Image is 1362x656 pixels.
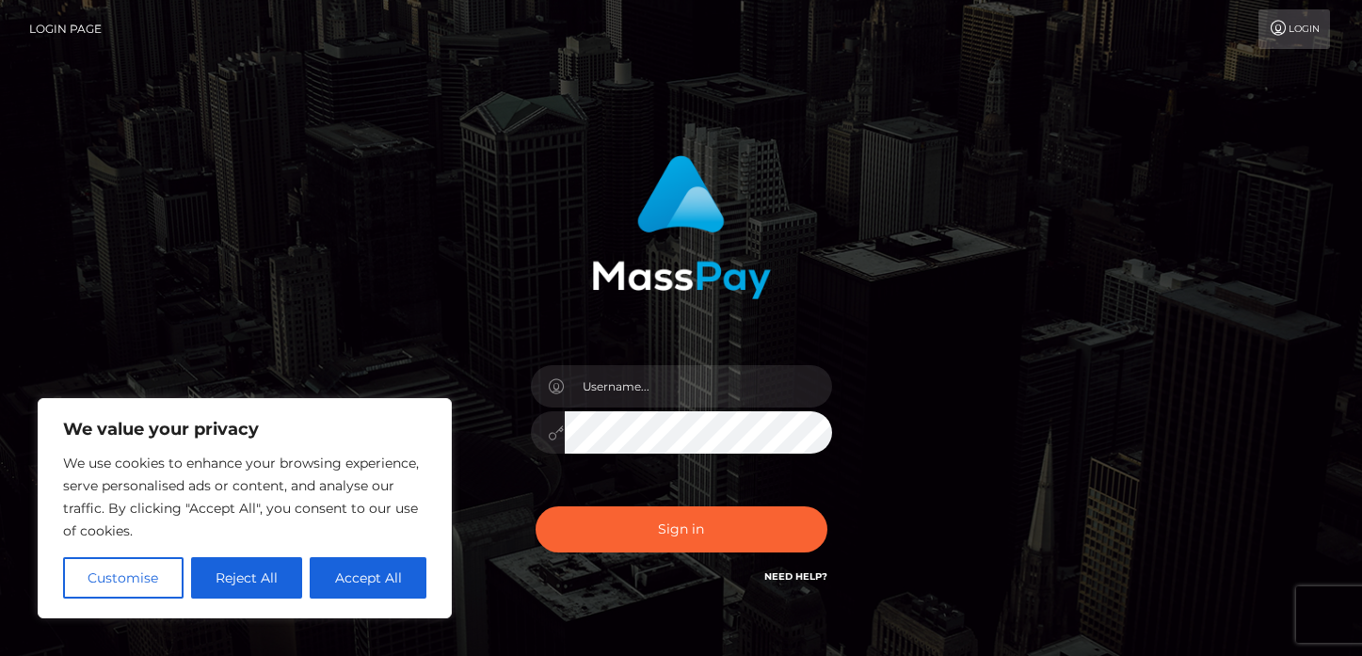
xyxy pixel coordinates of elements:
[63,452,426,542] p: We use cookies to enhance your browsing experience, serve personalised ads or content, and analys...
[63,418,426,440] p: We value your privacy
[63,557,184,599] button: Customise
[536,506,827,552] button: Sign in
[310,557,426,599] button: Accept All
[191,557,303,599] button: Reject All
[38,398,452,618] div: We value your privacy
[565,365,832,408] input: Username...
[592,155,771,299] img: MassPay Login
[1258,9,1330,49] a: Login
[764,570,827,583] a: Need Help?
[29,9,102,49] a: Login Page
